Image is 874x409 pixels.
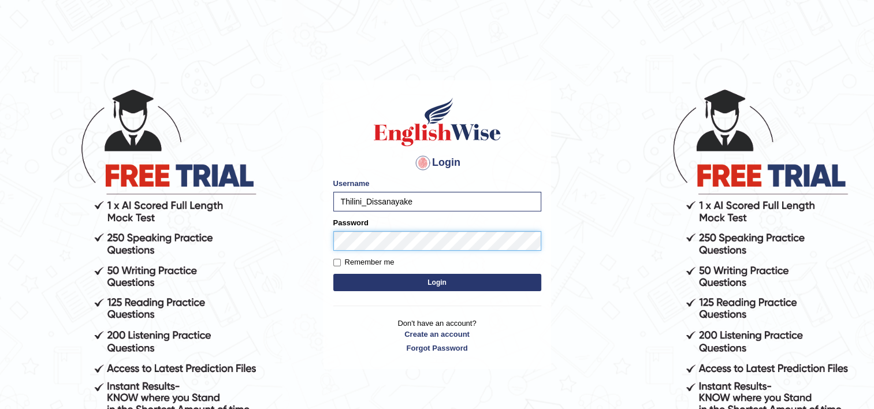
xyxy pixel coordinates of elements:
a: Create an account [333,329,541,340]
p: Don't have an account? [333,318,541,354]
button: Login [333,274,541,291]
img: Logo of English Wise sign in for intelligent practice with AI [371,96,503,148]
label: Remember me [333,256,395,268]
label: Username [333,178,370,189]
label: Password [333,217,369,228]
a: Forgot Password [333,343,541,354]
input: Remember me [333,259,341,266]
h4: Login [333,154,541,172]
